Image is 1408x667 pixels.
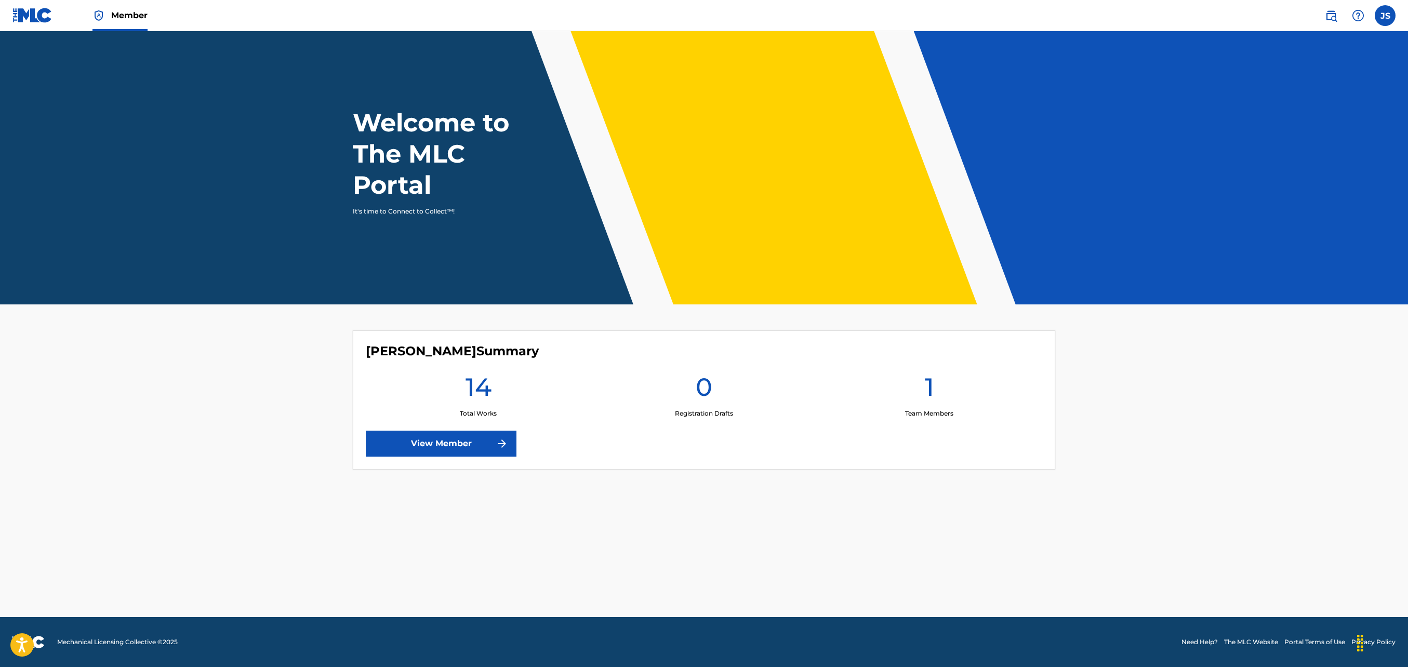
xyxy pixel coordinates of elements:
div: User Menu [1375,5,1396,26]
h1: 1 [925,371,934,409]
p: It's time to Connect to Collect™! [353,207,533,216]
a: View Member [366,431,516,457]
p: Registration Drafts [675,409,733,418]
img: help [1352,9,1364,22]
div: Help [1348,5,1369,26]
span: Mechanical Licensing Collective © 2025 [57,637,178,647]
h1: Welcome to The MLC Portal [353,107,547,201]
img: MLC Logo [12,8,52,23]
img: search [1325,9,1337,22]
iframe: Chat Widget [1356,617,1408,667]
h4: JAVON SMITH [366,343,539,359]
img: Top Rightsholder [92,9,105,22]
img: f7272a7cc735f4ea7f67.svg [496,437,508,450]
a: The MLC Website [1224,637,1278,647]
a: Public Search [1321,5,1341,26]
p: Total Works [460,409,497,418]
h1: 14 [466,371,492,409]
a: Need Help? [1181,637,1218,647]
a: Portal Terms of Use [1284,637,1345,647]
h1: 0 [696,371,712,409]
img: logo [12,636,45,648]
p: Team Members [905,409,953,418]
span: Member [111,9,148,21]
div: Drag [1352,628,1369,659]
a: Privacy Policy [1351,637,1396,647]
